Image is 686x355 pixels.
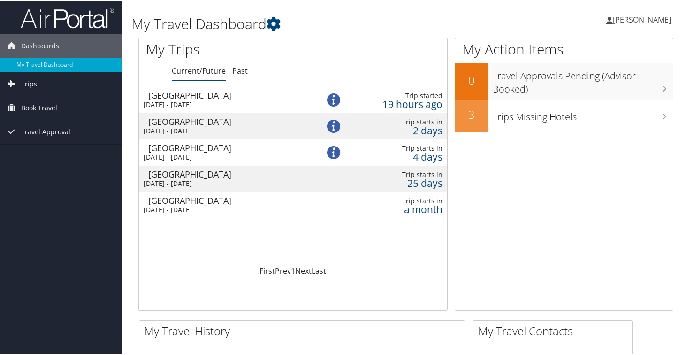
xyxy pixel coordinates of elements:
[232,65,248,75] a: Past
[21,95,57,119] span: Book Travel
[350,170,442,178] div: Trip starts in
[131,13,497,33] h1: My Travel Dashboard
[350,117,442,125] div: Trip starts in
[259,265,275,275] a: First
[327,145,340,158] img: alert-flat-solid-info.png
[455,62,673,98] a: 0Travel Approvals Pending (Advisor Booked)
[295,265,312,275] a: Next
[172,65,226,75] a: Current/Future
[144,126,306,134] div: [DATE] - [DATE]
[21,119,70,143] span: Travel Approval
[350,91,442,99] div: Trip started
[21,6,114,28] img: airportal-logo.png
[350,196,442,204] div: Trip starts in
[144,178,306,187] div: [DATE] - [DATE]
[350,152,442,160] div: 4 days
[148,169,311,177] div: [GEOGRAPHIC_DATA]
[455,71,488,87] h2: 0
[327,119,340,131] img: alert-flat-solid-info.png
[21,33,59,57] span: Dashboards
[312,265,326,275] a: Last
[478,322,632,338] h2: My Travel Contacts
[350,178,442,186] div: 25 days
[275,265,291,275] a: Prev
[455,106,488,122] h2: 3
[350,143,442,152] div: Trip starts in
[144,322,465,338] h2: My Travel History
[148,195,311,204] div: [GEOGRAPHIC_DATA]
[455,99,673,131] a: 3Trips Missing Hotels
[606,5,680,33] a: [PERSON_NAME]
[144,152,306,161] div: [DATE] - [DATE]
[613,14,671,24] span: [PERSON_NAME]
[350,125,442,134] div: 2 days
[350,99,442,108] div: 19 hours ago
[144,205,306,213] div: [DATE] - [DATE]
[327,93,340,105] img: alert-flat-solid-info.png
[350,204,442,213] div: a month
[148,90,311,99] div: [GEOGRAPHIC_DATA]
[493,64,673,95] h3: Travel Approvals Pending (Advisor Booked)
[148,143,311,151] div: [GEOGRAPHIC_DATA]
[148,116,311,125] div: [GEOGRAPHIC_DATA]
[21,71,37,95] span: Trips
[455,39,673,58] h1: My Action Items
[146,39,312,58] h1: My Trips
[493,105,673,123] h3: Trips Missing Hotels
[291,265,295,275] a: 1
[144,100,306,108] div: [DATE] - [DATE]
